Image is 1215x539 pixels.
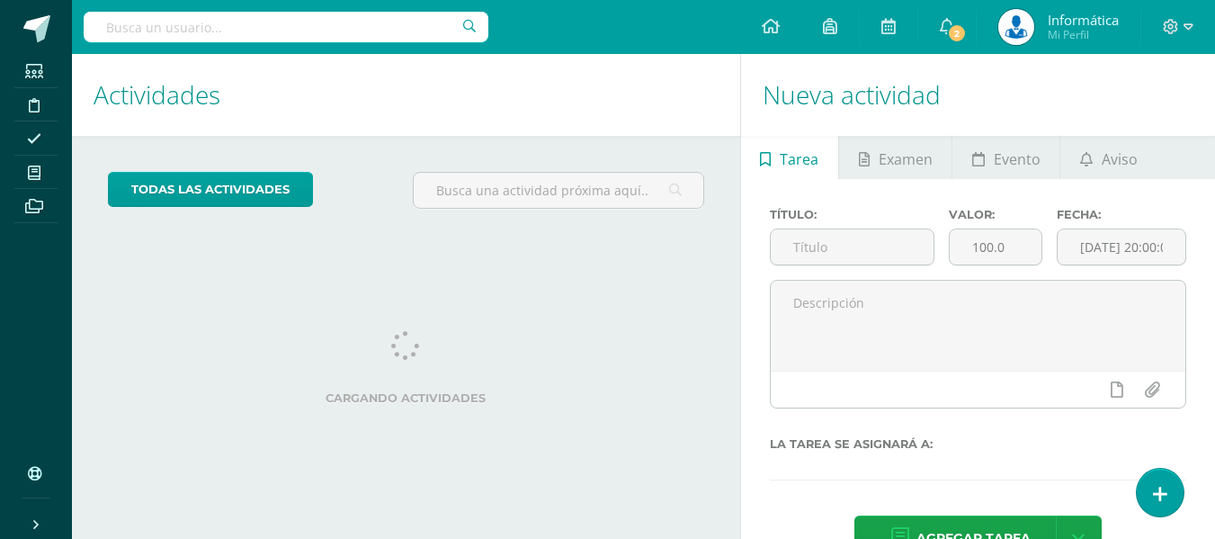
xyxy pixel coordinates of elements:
[839,136,951,179] a: Examen
[763,54,1193,136] h1: Nueva actividad
[1057,208,1186,221] label: Fecha:
[414,173,702,208] input: Busca una actividad próxima aquí...
[1058,229,1185,265] input: Fecha de entrega
[84,12,488,42] input: Busca un usuario...
[108,172,313,207] a: todas las Actividades
[780,138,818,181] span: Tarea
[108,391,704,405] label: Cargando actividades
[94,54,719,136] h1: Actividades
[949,208,1042,221] label: Valor:
[741,136,838,179] a: Tarea
[950,229,1041,265] input: Puntos máximos
[998,9,1034,45] img: da59f6ea21f93948affb263ca1346426.png
[952,136,1059,179] a: Evento
[771,229,934,265] input: Título
[879,138,933,181] span: Examen
[770,437,1186,451] label: La tarea se asignará a:
[770,208,935,221] label: Título:
[1048,11,1119,29] span: Informática
[1048,27,1119,42] span: Mi Perfil
[947,23,967,43] span: 2
[1102,138,1138,181] span: Aviso
[994,138,1041,181] span: Evento
[1060,136,1157,179] a: Aviso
